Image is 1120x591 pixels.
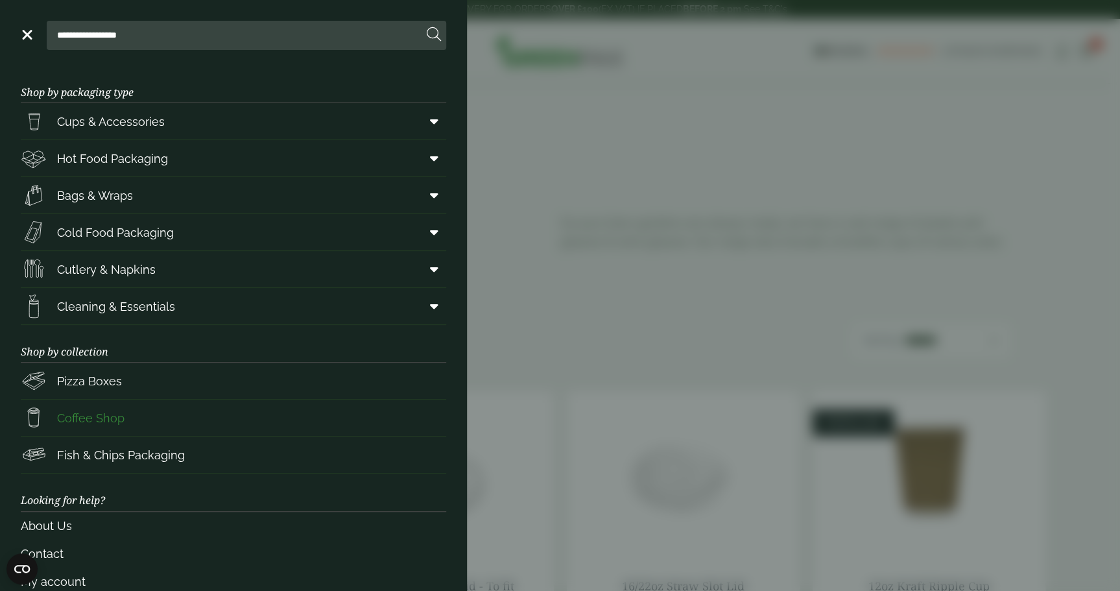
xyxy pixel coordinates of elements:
a: Fish & Chips Packaging [21,437,446,473]
img: Paper_carriers.svg [21,182,47,208]
span: Hot Food Packaging [57,150,168,167]
img: Sandwich_box.svg [21,219,47,245]
a: Pizza Boxes [21,363,446,399]
img: PintNhalf_cup.svg [21,108,47,134]
span: Cups & Accessories [57,113,165,130]
h3: Shop by packaging type [21,66,446,103]
a: Cups & Accessories [21,103,446,139]
button: Open CMP widget [6,553,38,585]
img: Pizza_boxes.svg [21,368,47,394]
a: Contact [21,540,446,568]
span: Fish & Chips Packaging [57,446,185,464]
h3: Shop by collection [21,325,446,363]
img: Deli_box.svg [21,145,47,171]
img: open-wipe.svg [21,293,47,319]
span: Pizza Boxes [57,372,122,390]
a: About Us [21,512,446,540]
h3: Looking for help? [21,474,446,511]
a: Bags & Wraps [21,177,446,213]
a: Cold Food Packaging [21,214,446,250]
span: Coffee Shop [57,409,125,427]
img: FishNchip_box.svg [21,442,47,468]
a: Cutlery & Napkins [21,251,446,287]
span: Bags & Wraps [57,187,133,204]
img: Cutlery.svg [21,256,47,282]
a: Hot Food Packaging [21,140,446,176]
a: Cleaning & Essentials [21,288,446,324]
a: Coffee Shop [21,400,446,436]
img: HotDrink_paperCup.svg [21,405,47,431]
span: Cold Food Packaging [57,224,174,241]
span: Cutlery & Napkins [57,261,156,278]
span: Cleaning & Essentials [57,298,175,315]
